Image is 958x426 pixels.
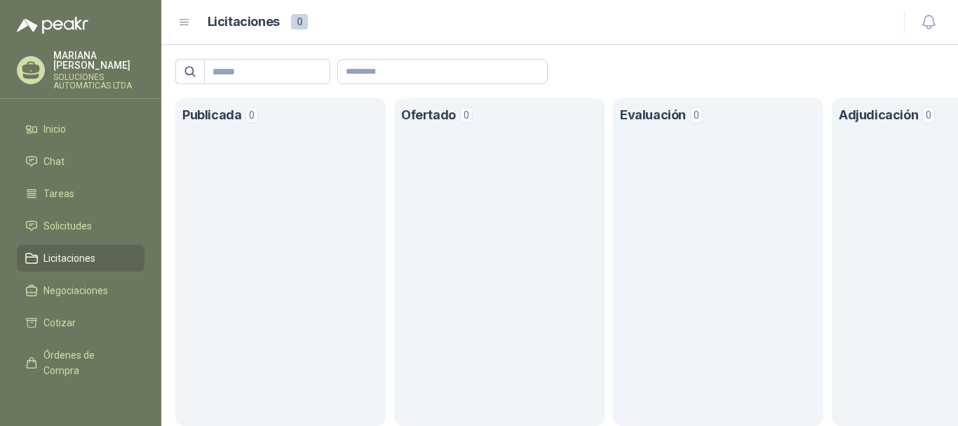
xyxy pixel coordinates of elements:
[43,315,76,331] span: Cotizar
[17,180,144,207] a: Tareas
[17,342,144,384] a: Órdenes de Compra
[43,186,74,201] span: Tareas
[208,12,280,32] h1: Licitaciones
[922,107,935,124] span: 0
[401,105,456,126] h1: Ofertado
[53,51,144,70] p: MARIANA [PERSON_NAME]
[43,347,131,378] span: Órdenes de Compra
[460,107,473,124] span: 0
[43,218,92,234] span: Solicitudes
[17,17,88,34] img: Logo peakr
[690,107,703,124] span: 0
[17,213,144,239] a: Solicitudes
[17,309,144,336] a: Cotizar
[53,73,144,90] p: SOLUCIONES AUTOMATICAS LTDA
[245,107,258,124] span: 0
[620,105,686,126] h1: Evaluación
[43,121,66,137] span: Inicio
[17,116,144,142] a: Inicio
[43,283,108,298] span: Negociaciones
[43,154,65,169] span: Chat
[17,148,144,175] a: Chat
[291,14,308,29] span: 0
[839,105,918,126] h1: Adjudicación
[17,245,144,272] a: Licitaciones
[17,390,144,416] a: Remisiones
[43,251,95,266] span: Licitaciones
[182,105,241,126] h1: Publicada
[17,277,144,304] a: Negociaciones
